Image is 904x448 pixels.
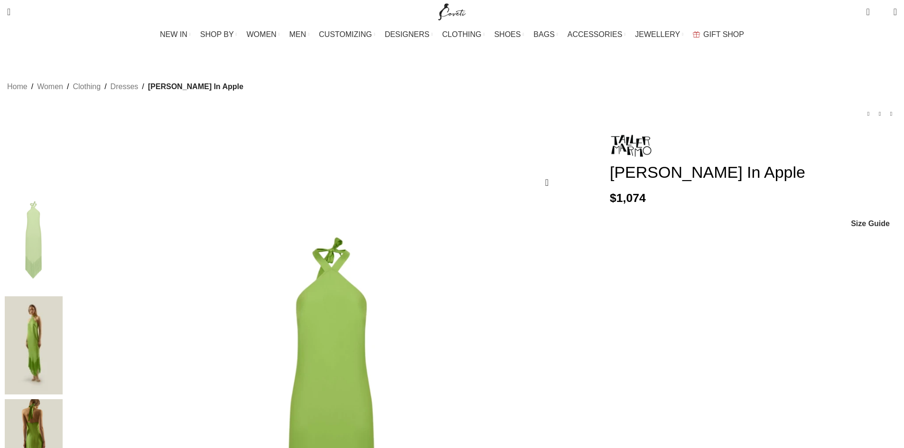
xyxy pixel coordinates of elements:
a: Next product [885,108,897,119]
a: SHOP BY [200,25,237,44]
span: MEN [289,30,307,39]
img: Taller Marmo [610,134,652,157]
span: CLOTHING [442,30,482,39]
a: CUSTOMIZING [319,25,375,44]
img: Luxury Taller Marmo dress in satin with feather trim – shop Coveti [5,296,63,395]
span: SHOES [494,30,521,39]
span: Size Guide [851,220,890,228]
a: Previous product [863,108,874,119]
a: MEN [289,25,309,44]
span: 0 [879,9,886,17]
a: Women [37,81,63,93]
a: CLOTHING [442,25,485,44]
a: Size Guide [850,220,890,228]
a: Clothing [73,81,101,93]
span: WOMEN [247,30,277,39]
a: Site logo [436,7,468,15]
a: Home [7,81,28,93]
span: NEW IN [160,30,187,39]
a: 0 [861,2,874,21]
div: Main navigation [2,25,902,44]
a: WOMEN [247,25,280,44]
span: DESIGNERS [385,30,429,39]
h1: [PERSON_NAME] In Apple [610,163,897,182]
span: 0 [867,5,874,12]
span: $ [610,192,616,204]
div: My Wishlist [877,2,886,21]
a: DESIGNERS [385,25,433,44]
a: NEW IN [160,25,191,44]
span: SHOP BY [200,30,234,39]
bdi: 1,074 [610,192,646,204]
a: JEWELLERY [635,25,683,44]
a: Dresses [111,81,139,93]
span: JEWELLERY [635,30,680,39]
img: GiftBag [693,31,700,37]
a: ACCESSORIES [568,25,626,44]
a: BAGS [533,25,558,44]
img: Nina Dress In Apple [5,193,63,292]
span: [PERSON_NAME] In Apple [148,81,243,93]
a: GIFT SHOP [693,25,744,44]
a: Search [2,2,15,21]
span: GIFT SHOP [703,30,744,39]
a: SHOES [494,25,524,44]
span: CUSTOMIZING [319,30,372,39]
span: ACCESSORIES [568,30,623,39]
span: BAGS [533,30,554,39]
nav: Breadcrumb [7,81,243,93]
